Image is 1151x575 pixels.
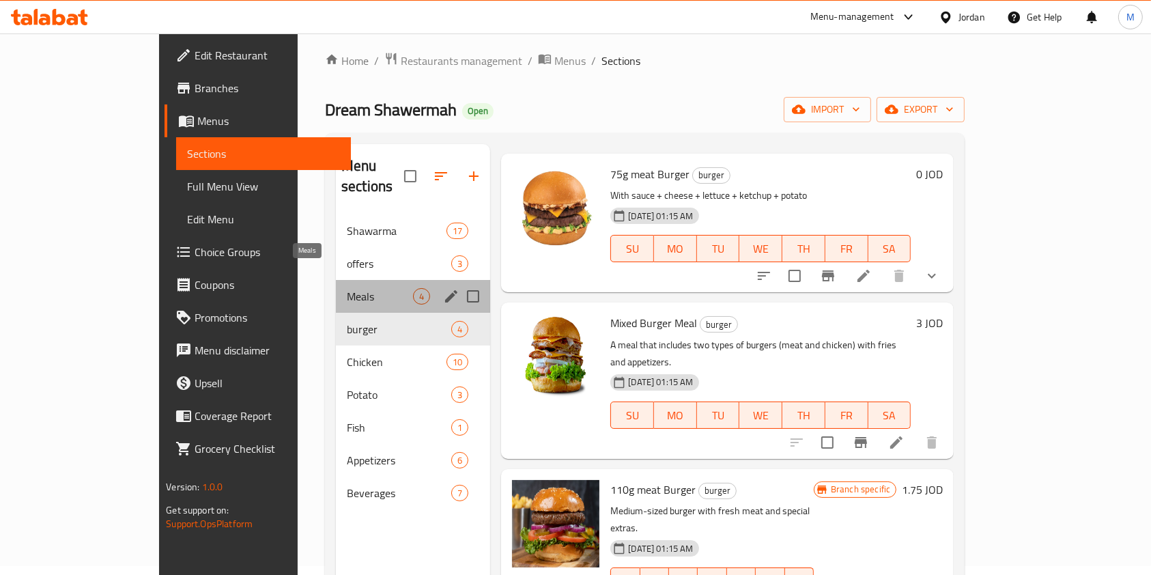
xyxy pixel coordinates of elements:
[623,542,698,555] span: [DATE] 01:15 AM
[825,483,896,496] span: Branch specific
[451,255,468,272] div: items
[165,236,352,268] a: Choice Groups
[1126,10,1135,25] span: M
[528,53,532,69] li: /
[868,402,911,429] button: SA
[451,485,468,501] div: items
[623,210,698,223] span: [DATE] 01:15 AM
[877,97,965,122] button: export
[187,145,341,162] span: Sections
[610,235,654,262] button: SU
[384,52,522,70] a: Restaurants management
[347,485,451,501] span: Beverages
[195,375,341,391] span: Upsell
[336,313,490,346] div: burger4
[958,10,985,25] div: Jordan
[610,187,911,204] p: With sauce + cheese + lettuce + ketchup + potato
[165,399,352,432] a: Coverage Report
[347,255,451,272] span: offers
[780,262,809,290] span: Select to update
[610,503,814,537] p: Medium-sized burger with fresh meat and special extras.
[195,277,341,293] span: Coupons
[325,52,965,70] nav: breadcrumb
[616,406,649,425] span: SU
[413,288,430,305] div: items
[336,378,490,411] div: Potato3
[610,479,696,500] span: 110g meat Burger
[195,47,341,64] span: Edit Restaurant
[698,483,737,499] div: burger
[610,313,697,333] span: Mixed Burger Meal
[441,286,461,307] button: edit
[347,288,413,305] span: Meals
[336,209,490,515] nav: Menu sections
[195,80,341,96] span: Branches
[176,203,352,236] a: Edit Menu
[165,104,352,137] a: Menus
[425,160,457,193] span: Sort sections
[414,290,429,303] span: 4
[623,376,698,389] span: [DATE] 01:15 AM
[446,354,468,370] div: items
[446,223,468,239] div: items
[347,223,446,239] span: Shawarma
[462,105,494,117] span: Open
[195,342,341,359] span: Menu disclaimer
[788,239,820,259] span: TH
[745,239,777,259] span: WE
[165,72,352,104] a: Branches
[165,367,352,399] a: Upsell
[902,480,943,499] h6: 1.75 JOD
[601,53,640,69] span: Sections
[538,52,586,70] a: Menus
[336,411,490,444] div: Fish1
[325,94,457,125] span: Dream Shawermah
[451,387,468,403] div: items
[447,356,468,369] span: 10
[810,9,894,25] div: Menu-management
[396,162,425,191] span: Select all sections
[887,101,954,118] span: export
[784,97,871,122] button: import
[855,268,872,284] a: Edit menu item
[201,478,223,496] span: 1.0.0
[451,321,468,337] div: items
[659,406,692,425] span: MO
[452,421,468,434] span: 1
[195,244,341,260] span: Choice Groups
[591,53,596,69] li: /
[336,346,490,378] div: Chicken10
[347,452,451,468] div: Appetizers
[452,389,468,402] span: 3
[176,170,352,203] a: Full Menu View
[844,426,877,459] button: Branch-specific-item
[452,257,468,270] span: 3
[616,239,649,259] span: SU
[692,167,730,184] div: burger
[699,483,736,499] span: burger
[697,402,740,429] button: TU
[165,39,352,72] a: Edit Restaurant
[341,156,404,197] h2: Menu sections
[795,101,860,118] span: import
[739,235,782,262] button: WE
[702,406,735,425] span: TU
[825,402,868,429] button: FR
[165,432,352,465] a: Grocery Checklist
[745,406,777,425] span: WE
[457,160,490,193] button: Add section
[700,316,738,333] div: burger
[187,178,341,195] span: Full Menu View
[916,165,943,184] h6: 0 JOD
[166,501,229,519] span: Get support on:
[512,480,599,567] img: 110g meat Burger
[347,354,446,370] span: Chicken
[610,164,690,184] span: 75g meat Burger
[195,440,341,457] span: Grocery Checklist
[462,103,494,120] div: Open
[347,419,451,436] span: Fish
[788,406,820,425] span: TH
